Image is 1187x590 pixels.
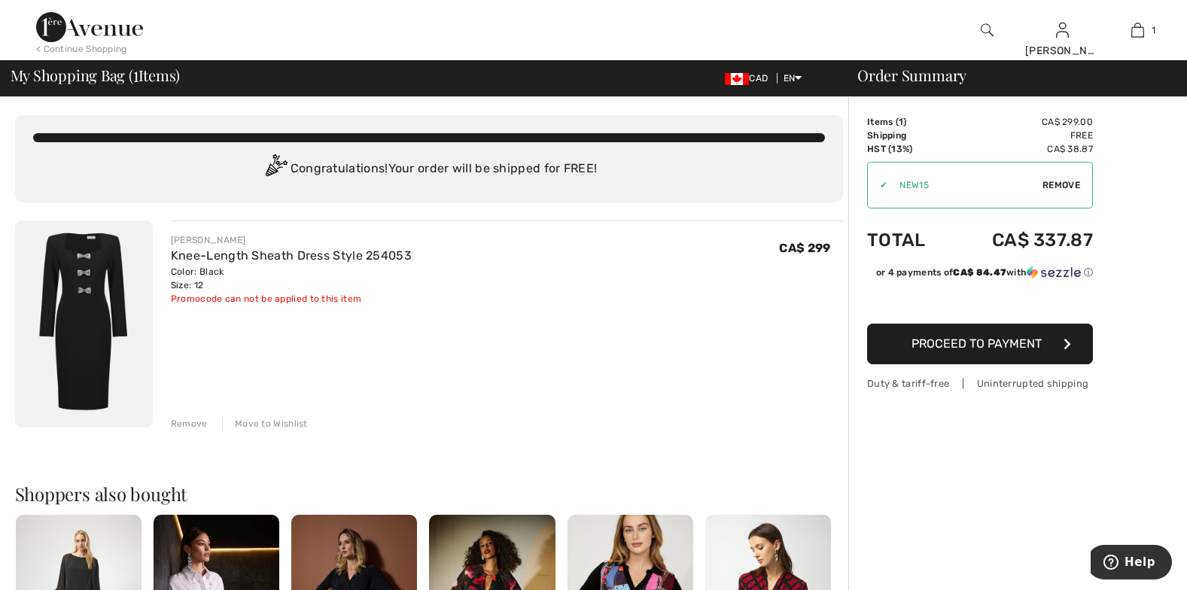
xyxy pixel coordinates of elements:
iframe: PayPal-paypal [867,284,1093,318]
div: Order Summary [839,68,1178,83]
button: Proceed to Payment [867,324,1093,364]
a: Sign In [1056,23,1069,37]
input: Promo code [887,163,1042,208]
h2: Shoppers also bought [15,485,843,503]
span: Remove [1042,178,1080,192]
div: Color: Black Size: 12 [171,265,412,292]
span: CA$ 299 [779,241,830,255]
span: EN [784,73,802,84]
span: My Shopping Bag ( Items) [11,68,181,83]
td: Free [950,129,1093,142]
div: ✔ [868,178,887,192]
span: CA$ 84.47 [953,267,1006,278]
img: Knee-Length Sheath Dress Style 254053 [15,220,153,427]
div: [PERSON_NAME] [1025,43,1099,59]
div: < Continue Shopping [36,42,127,56]
div: [PERSON_NAME] [171,233,412,247]
td: HST (13%) [867,142,950,156]
td: CA$ 38.87 [950,142,1093,156]
img: search the website [981,21,994,39]
span: 1 [133,64,138,84]
div: Congratulations! Your order will be shipped for FREE! [33,154,825,184]
div: Duty & tariff-free | Uninterrupted shipping [867,376,1093,391]
img: My Info [1056,21,1069,39]
span: CAD [725,73,774,84]
img: Congratulation2.svg [260,154,291,184]
span: Proceed to Payment [912,336,1042,351]
td: Shipping [867,129,950,142]
img: 1ère Avenue [36,12,143,42]
div: Promocode can not be applied to this item [171,292,412,306]
td: Items ( ) [867,115,950,129]
img: Sezzle [1027,266,1081,279]
div: Remove [171,417,208,430]
a: Knee-Length Sheath Dress Style 254053 [171,248,412,263]
img: Canadian Dollar [725,73,749,85]
span: 1 [1152,23,1155,37]
td: Total [867,214,950,266]
td: CA$ 299.00 [950,115,1093,129]
div: Move to Wishlist [222,417,308,430]
img: My Bag [1131,21,1144,39]
div: or 4 payments of with [876,266,1093,279]
div: or 4 payments ofCA$ 84.47withSezzle Click to learn more about Sezzle [867,266,1093,284]
a: 1 [1100,21,1174,39]
span: 1 [899,117,903,127]
iframe: Opens a widget where you can find more information [1091,545,1172,582]
td: CA$ 337.87 [950,214,1093,266]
